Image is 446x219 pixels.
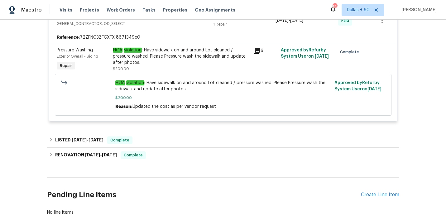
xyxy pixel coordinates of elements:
span: Work Orders [107,7,135,13]
span: Visits [60,7,72,13]
span: Reason: [115,104,132,109]
span: Pressure Washing [57,48,93,52]
span: Complete [108,137,132,143]
div: 514 [333,4,337,10]
span: Complete [340,49,362,55]
h6: LISTED [55,136,103,144]
span: [DATE] [315,54,329,59]
span: Geo Assignments [195,7,235,13]
span: Dallas + 60 [347,7,370,13]
div: 1 Repair [213,21,276,27]
span: [DATE] [72,138,87,142]
div: 72ZFNC3ZFGXFX-8671349e0 [49,32,397,43]
span: Repair [57,63,74,69]
div: 6 [253,47,277,55]
span: [PERSON_NAME] [399,7,437,13]
div: RENOVATION [DATE]-[DATE]Complete [47,148,399,163]
span: Approved by Refurby System User on [334,81,381,91]
span: GENERAL_CONTRACTOR, OD_SELECT [57,21,213,27]
span: Properties [163,7,187,13]
span: Exterior Overall - Siding [57,55,98,58]
div: : Have sidewalk on and around Lot cleaned / pressure washed. Please Pressure wash the sidewalk an... [113,47,249,66]
span: [DATE] [85,153,100,157]
h2: Pending Line Items [47,180,361,209]
span: $200.00 [113,67,129,71]
span: [DATE] [290,18,303,23]
span: Projects [80,7,99,13]
em: violation [126,80,144,85]
span: : Have sidewalk on and around Lot cleaned / pressure washed. Please Pressure wash the sidewalk an... [115,80,331,92]
span: $200.00 [115,95,331,101]
em: HOA [113,48,122,53]
span: - [85,153,117,157]
h6: RENOVATION [55,151,117,159]
span: Tasks [142,8,156,12]
span: Paid [341,17,352,24]
div: LISTED [DATE]-[DATE]Complete [47,133,399,148]
div: Create Line Item [361,192,399,198]
span: [DATE] [102,153,117,157]
span: [DATE] [276,18,289,23]
span: - [72,138,103,142]
span: Approved by Refurby System User on [281,48,329,59]
em: violation [124,48,142,53]
em: HOA [115,80,125,85]
span: - [276,17,303,24]
span: Maestro [21,7,42,13]
span: [DATE] [367,87,381,91]
span: Complete [121,152,145,158]
b: Reference: [57,34,80,40]
span: Updated the cost as per vendor request [132,104,216,109]
div: No line items. [47,209,399,216]
span: [DATE] [89,138,103,142]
